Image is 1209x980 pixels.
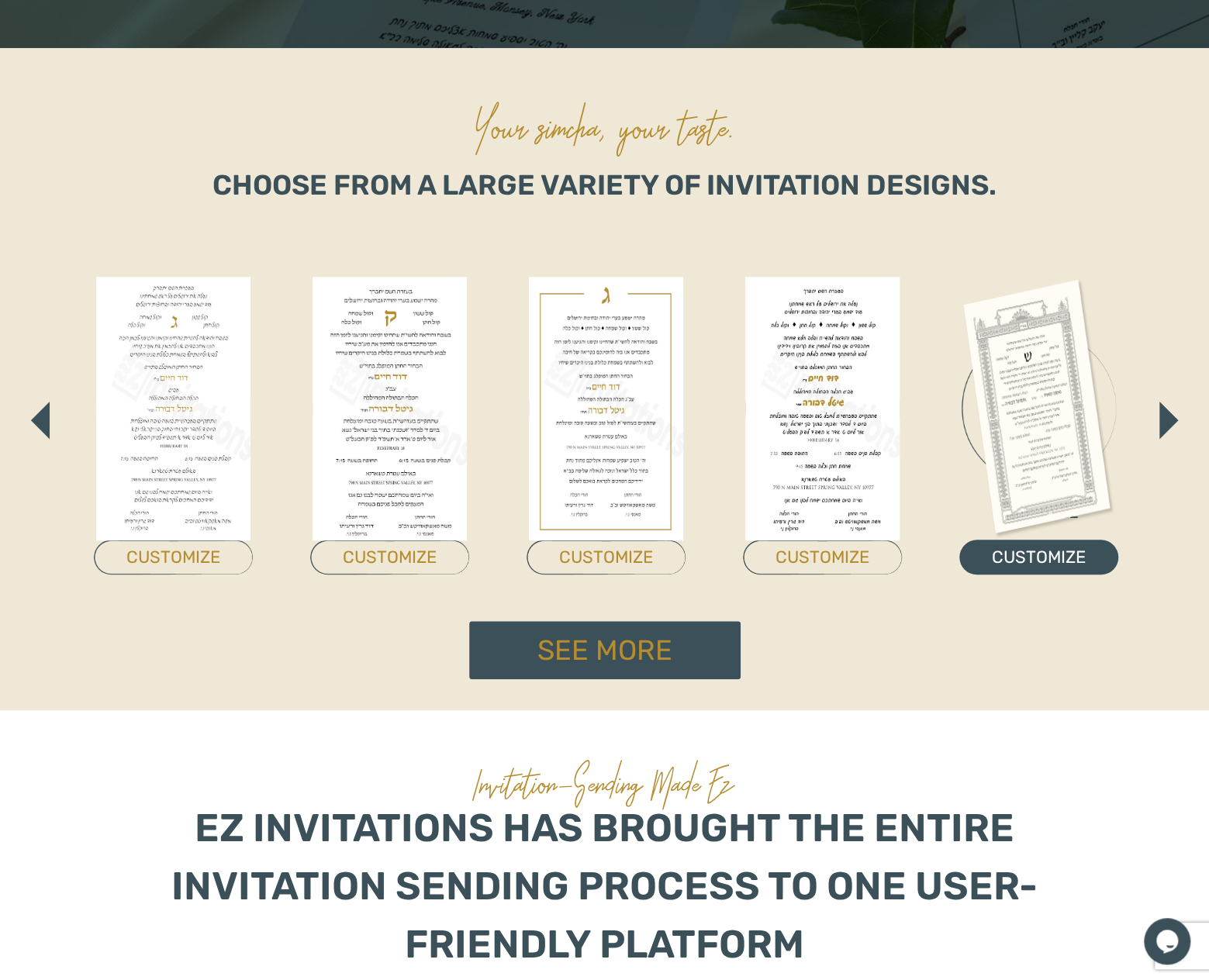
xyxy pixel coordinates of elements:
img: 25_2025-02-03_185057.095499.jpg [313,277,467,540]
img: 23_2025-02-03_185440.536297.jpg [745,277,900,540]
p: STYLE #23 [743,501,902,524]
a: CUSTOMIZE [527,540,686,575]
a: CUSTOMIZE [743,540,902,575]
img: ar_right.png [1159,402,1178,439]
p: STYLE #24 [527,501,686,524]
a: CUSTOMIZE [94,540,253,575]
p: STYLE #22 [959,501,1118,524]
p: Invitation-Sending Made Ez [475,741,734,823]
p: EZ Invitations has brought the entire invitation sending process to one user-friendly platform [116,799,1093,974]
p: Your simcha, your taste. [474,79,736,172]
img: 24_2025-02-03_185323.909281.jpg [529,277,683,540]
a: CUSTOMIZE [959,540,1118,575]
p: STYLE #26 [94,501,253,524]
p: Choose from a large variety of invitation designs. [212,164,997,206]
a: See More [469,621,741,679]
img: ar_left.png [31,402,50,439]
img: 26_2025-02-03_185147.575306.jpg [96,277,250,540]
p: STYLE #25 [310,501,469,524]
img: Asset_33_2024-03-20_114233.220964.png [962,277,1116,540]
a: CUSTOMIZE [310,540,469,575]
iframe: chat widget [1144,918,1193,964]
